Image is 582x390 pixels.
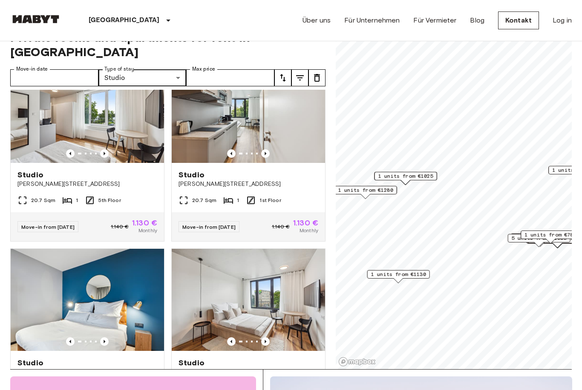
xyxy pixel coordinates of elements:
[10,69,98,86] input: Choose date
[303,15,331,26] a: Über uns
[291,69,308,86] button: tune
[10,30,326,59] span: Private rooms and apartments for rent in [GEOGRAPHIC_DATA]
[17,358,43,368] span: Studio
[89,15,160,26] p: [GEOGRAPHIC_DATA]
[17,180,157,188] span: [PERSON_NAME][STREET_ADDRESS]
[338,186,393,194] span: 1 units from €1280
[179,170,205,180] span: Studio
[521,231,580,244] div: Map marker
[192,196,216,204] span: 20.7 Sqm
[179,180,318,188] span: [PERSON_NAME][STREET_ADDRESS]
[308,69,326,86] button: tune
[553,15,572,26] a: Log in
[100,337,109,346] button: Previous image
[338,357,376,367] a: Mapbox logo
[16,65,48,73] label: Move-in date
[179,368,318,376] span: [STREET_ADDRESS]
[274,69,291,86] button: tune
[17,368,157,376] span: [STREET_ADDRESS]
[371,270,426,278] span: 1 units from €1130
[172,61,325,163] img: Marketing picture of unit DE-01-086-144-01
[104,65,134,73] label: Type of stay
[524,231,576,239] span: 1 units from €780
[334,186,397,199] div: Map marker
[179,358,205,368] span: Studio
[171,60,326,242] a: Marketing picture of unit DE-01-086-144-01Previous imagePrevious imageStudio[PERSON_NAME][STREET_...
[172,249,325,351] img: Marketing picture of unit DE-01-186-625-01
[10,60,164,242] a: Marketing picture of unit DE-01-086-535-01Previous imagePrevious imageStudio[PERSON_NAME][STREET_...
[192,65,215,73] label: Max price
[227,149,236,158] button: Previous image
[293,219,318,227] span: 1.130 €
[17,170,43,180] span: Studio
[498,11,539,29] a: Kontakt
[470,15,484,26] a: Blog
[11,249,164,351] img: Marketing picture of unit DE-01-483-202-01
[98,69,187,86] div: Studio
[227,337,236,346] button: Previous image
[259,196,281,204] span: 1st Floor
[10,15,61,23] img: Habyt
[378,172,433,180] span: 1 units from €1025
[512,234,567,242] span: 5 units from €1085
[98,196,121,204] span: 5th Floor
[111,223,129,231] span: 1.140 €
[100,149,109,158] button: Previous image
[182,224,236,230] span: Move-in from [DATE]
[66,149,75,158] button: Previous image
[11,61,164,163] img: Marketing picture of unit DE-01-086-535-01
[508,234,570,247] div: Map marker
[272,223,290,231] span: 1.140 €
[344,15,400,26] a: Für Unternehmen
[510,233,570,247] div: Map marker
[31,196,55,204] span: 20.7 Sqm
[375,172,437,185] div: Map marker
[367,270,430,283] div: Map marker
[132,219,157,227] span: 1.130 €
[66,337,75,346] button: Previous image
[237,196,239,204] span: 1
[76,196,78,204] span: 1
[300,227,318,234] span: Monthly
[413,15,456,26] a: Für Vermieter
[261,337,270,346] button: Previous image
[138,227,157,234] span: Monthly
[261,149,270,158] button: Previous image
[21,224,75,230] span: Move-in from [DATE]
